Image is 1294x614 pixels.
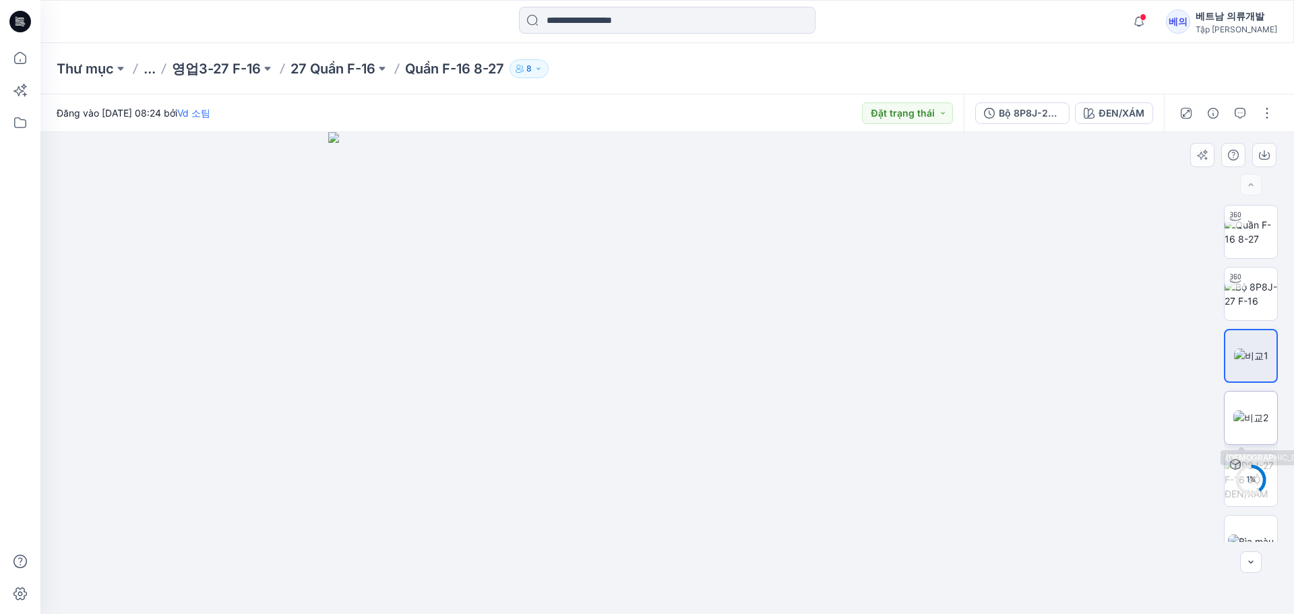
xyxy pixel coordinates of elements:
[1196,24,1277,34] font: Tập [PERSON_NAME]
[1225,280,1277,308] img: Bộ 8P8J-27 F-16
[1228,534,1274,549] img: Bìa màu
[1250,474,1256,484] font: %
[57,61,114,77] font: Thư mục
[999,107,1076,119] font: Bộ 8P8J-27 F-16
[1202,102,1224,124] button: Chi tiết
[405,61,504,77] font: Quần F-16 8-27
[290,59,375,78] a: 27 Quần F-16
[1196,10,1264,22] font: 베트남 의류개발
[1233,410,1268,425] img: 비교2
[290,61,375,77] font: 27 Quần F-16
[172,59,261,78] a: 영업3-27 F-16
[144,59,156,78] button: ...
[57,107,177,119] font: Đăng vào [DATE] 08:24 bởi
[328,132,1006,614] img: eyJhbGciOiJIUzI1NiIsImtpZCI6IjAiLCJzbHQiOiJzZXMiLCJ0eXAiOiJKV1QifQ.eyJkYXRhIjp7InR5cGUiOiJzdG9yYW...
[1099,107,1144,119] font: ĐEN/XÁM
[975,102,1070,124] button: Bộ 8P8J-27 F-16
[57,59,114,78] a: Thư mục
[526,63,532,73] font: 8
[177,107,210,119] a: Vd 소팀
[1234,348,1268,363] img: 비교1
[1075,102,1153,124] button: ĐEN/XÁM
[1225,218,1277,246] img: Quần F-16 8-27
[510,59,549,78] button: 8
[1225,458,1277,501] img: 8P8J-27 F-16 BỘ ĐEN/XÁM
[172,61,261,77] font: 영업3-27 F-16
[1169,16,1188,27] font: 베의
[1246,474,1250,484] font: 1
